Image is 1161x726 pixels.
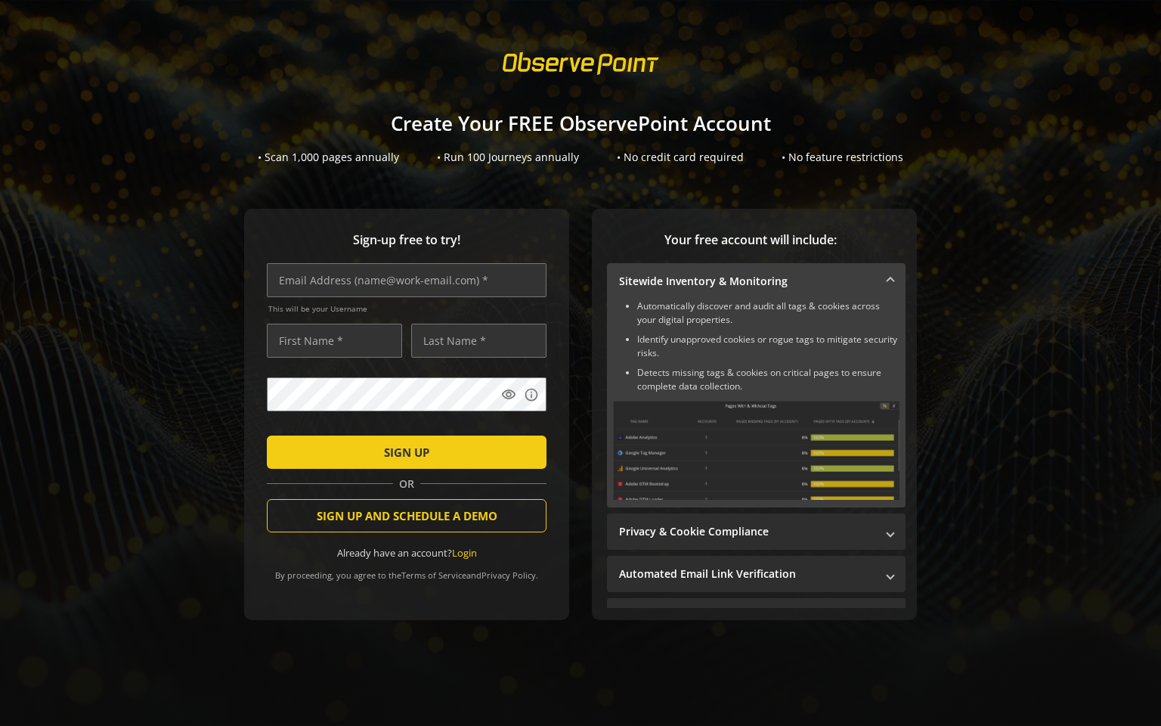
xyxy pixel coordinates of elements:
[258,150,399,165] div: • Scan 1,000 pages annually
[267,499,546,532] button: SIGN UP AND SCHEDULE A DEMO
[782,150,903,165] div: • No feature restrictions
[619,566,875,582] mat-panel-title: Automated Email Link Verification
[619,274,875,289] mat-panel-title: Sitewide Inventory & Monitoring
[637,366,899,393] li: Detects missing tags & cookies on critical pages to ensure complete data collection.
[267,436,546,469] button: SIGN UP
[411,324,546,358] input: Last Name *
[524,387,539,402] mat-icon: info
[384,439,429,466] span: SIGN UP
[268,303,546,314] span: This will be your Username
[607,513,906,550] mat-expansion-panel-header: Privacy & Cookie Compliance
[267,560,546,581] div: By proceeding, you agree to the and .
[637,333,899,360] li: Identify unapproved cookies or rogue tags to mitigate security risks.
[501,387,516,402] mat-icon: visibility
[481,569,536,581] a: Privacy Policy
[393,476,420,492] span: OR
[607,556,906,592] mat-expansion-panel-header: Automated Email Link Verification
[619,524,875,539] mat-panel-title: Privacy & Cookie Compliance
[317,502,497,529] span: SIGN UP AND SCHEDULE A DEMO
[437,150,579,165] div: • Run 100 Journeys annually
[607,263,906,299] mat-expansion-panel-header: Sitewide Inventory & Monitoring
[613,401,899,500] img: Sitewide Inventory & Monitoring
[267,324,402,358] input: First Name *
[607,598,906,634] mat-expansion-panel-header: Performance Monitoring with Web Vitals
[607,299,906,507] div: Sitewide Inventory & Monitoring
[267,546,546,560] div: Already have an account?
[637,299,899,327] li: Automatically discover and audit all tags & cookies across your digital properties.
[452,546,477,560] a: Login
[267,263,546,297] input: Email Address (name@work-email.com) *
[617,150,744,165] div: • No credit card required
[607,231,894,249] span: Your free account will include:
[401,569,466,581] a: Terms of Service
[267,231,546,249] span: Sign-up free to try!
